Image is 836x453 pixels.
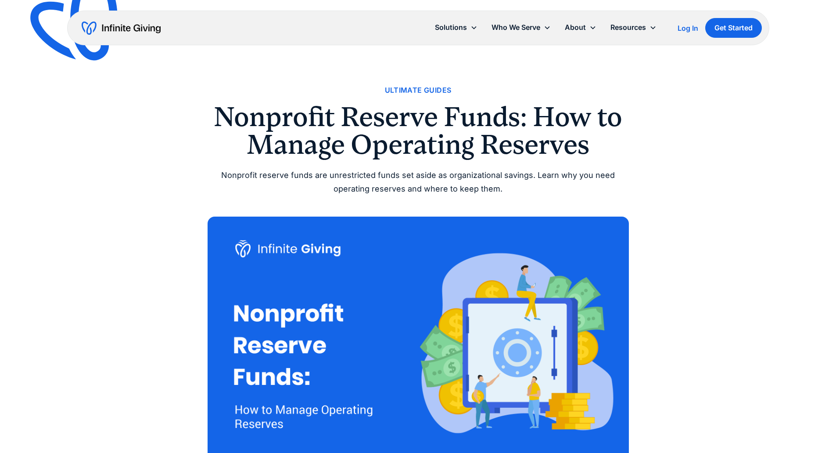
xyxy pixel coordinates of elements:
[565,22,586,33] div: About
[705,18,762,38] a: Get Started
[603,18,664,37] div: Resources
[610,22,646,33] div: Resources
[208,169,629,196] div: Nonprofit reserve funds are unrestricted funds set aside as organizational savings. Learn why you...
[492,22,540,33] div: Who We Serve
[435,22,467,33] div: Solutions
[385,84,452,96] a: Ultimate Guides
[678,25,698,32] div: Log In
[82,21,161,35] a: home
[484,18,558,37] div: Who We Serve
[678,23,698,33] a: Log In
[208,103,629,158] h1: Nonprofit Reserve Funds: How to Manage Operating Reserves
[558,18,603,37] div: About
[428,18,484,37] div: Solutions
